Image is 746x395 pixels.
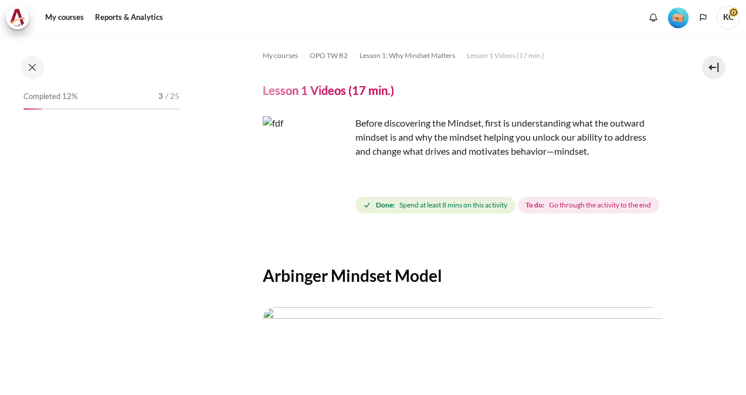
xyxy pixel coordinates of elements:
a: Architeck Architeck [6,6,35,29]
img: Level #1 [668,8,689,28]
a: OPO TW B2 [310,49,348,63]
span: OPO TW B2 [310,50,348,61]
a: My courses [263,49,298,63]
a: My courses [41,6,88,29]
span: Completed 12% [23,91,77,103]
span: / 25 [165,91,179,103]
span: Lesson 1 Videos (17 min.) [467,50,544,61]
div: Completion requirements for Lesson 1 Videos (17 min.) [355,195,662,216]
img: Architeck [9,9,26,26]
h2: Arbinger Mindset Model [263,265,663,286]
button: Languages [694,9,712,26]
h4: Lesson 1 Videos (17 min.) [263,83,394,98]
p: Before discovering the Mindset, first is understanding what the outward mindset is and why the mi... [263,116,663,158]
div: 12% [23,108,42,110]
span: Lesson 1: Why Mindset Matters [360,50,455,61]
span: My courses [263,50,298,61]
div: Level #1 [668,6,689,28]
a: Level #1 [663,6,693,28]
span: KC [717,6,740,29]
img: fdf [263,116,351,204]
strong: To do: [525,200,544,210]
a: User menu [717,6,740,29]
nav: Navigation bar [263,46,663,65]
a: Lesson 1 Videos (17 min.) [467,49,544,63]
strong: Done: [376,200,395,210]
a: Lesson 1: Why Mindset Matters [360,49,455,63]
span: Spend at least 8 mins on this activity [399,200,507,210]
a: Reports & Analytics [91,6,167,29]
span: Go through the activity to the end [549,200,651,210]
div: Show notification window with no new notifications [645,9,662,26]
span: 3 [158,91,163,103]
